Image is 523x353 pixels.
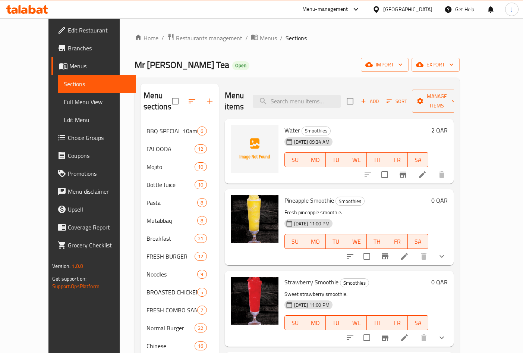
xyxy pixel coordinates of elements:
div: items [197,270,207,279]
span: SU [288,236,302,247]
a: Grocery Checklist [51,236,136,254]
span: Smoothies [302,126,330,135]
a: Edit Menu [58,111,136,129]
button: show more [433,247,451,265]
span: 7 [198,307,206,314]
button: MO [305,152,326,167]
span: FRESH BURGER [146,252,195,261]
button: Branch-specific-item [376,247,394,265]
span: Upsell [68,205,130,214]
div: Open [232,61,249,70]
span: FRESH COMBO SANDWICH [146,306,198,315]
div: BROASTED CHICKEN5 [141,283,219,301]
button: SA [408,234,428,249]
span: Strawberry Smoothie [284,277,338,288]
span: MO [308,154,323,165]
span: BROASTED CHICKEN [146,288,198,297]
span: Choice Groups [68,133,130,142]
h6: 0 QAR [431,277,448,287]
div: Breakfast [146,234,195,243]
a: Menu disclaimer [51,182,136,200]
a: Coupons [51,147,136,165]
a: Edit menu item [400,252,409,261]
button: WE [346,234,367,249]
button: TU [326,234,346,249]
span: SA [411,318,425,328]
button: FR [387,315,408,330]
div: items [197,126,207,135]
p: Sweet strawberry smoothie. [284,290,428,299]
div: Smoothies [335,197,365,206]
span: Water [284,125,300,136]
button: TH [367,152,387,167]
span: Version: [52,261,70,271]
div: items [195,324,207,332]
button: delete [415,247,433,265]
span: Menus [260,34,277,43]
div: FALOODA [146,144,195,153]
button: Manage items [412,90,462,113]
nav: breadcrumb [135,33,460,43]
a: Full Menu View [58,93,136,111]
div: items [197,288,207,297]
span: Mojito [146,162,195,171]
div: items [195,144,207,153]
span: [DATE] 09:34 AM [291,138,333,146]
span: Normal Burger [146,324,195,332]
span: Sort items [382,96,412,107]
a: Coverage Report [51,218,136,236]
div: items [195,341,207,350]
a: Edit menu item [400,333,409,342]
div: Mutabbaq8 [141,212,219,229]
div: FALOODA12 [141,140,219,158]
h2: Menu items [225,90,244,112]
div: items [195,162,207,171]
div: Noodles [146,270,198,279]
button: SA [408,152,428,167]
span: [DATE] 11:00 PM [291,302,333,309]
button: MO [305,234,326,249]
svg: Show Choices [437,252,446,261]
li: / [280,34,283,43]
a: Home [135,34,158,43]
span: SU [288,154,302,165]
span: Add [360,97,380,106]
svg: Show Choices [437,333,446,342]
div: Noodles9 [141,265,219,283]
button: SU [284,234,305,249]
span: 6 [198,128,206,135]
div: Pasta [146,198,198,207]
span: 12 [195,146,206,153]
a: Menus [51,57,136,75]
button: FR [387,152,408,167]
div: Smoothies [340,278,369,287]
a: Menus [251,33,277,43]
span: 1.0.0 [72,261,83,271]
span: 9 [198,271,206,278]
span: Restaurants management [176,34,242,43]
span: Menu disclaimer [68,187,130,196]
span: 8 [198,199,206,206]
a: Restaurants management [167,33,242,43]
span: Grocery Checklist [68,241,130,250]
span: TU [329,154,343,165]
span: Select to update [377,167,393,182]
span: Get support on: [52,274,86,284]
span: Branches [68,44,130,53]
a: Sections [58,75,136,93]
span: Chinese [146,341,195,350]
h6: 0 QAR [431,195,448,206]
span: 5 [198,289,206,296]
span: Coupons [68,151,130,160]
span: TH [370,318,384,328]
span: 10 [195,181,206,188]
div: BBQ SPECIAL 10am-3am [146,126,198,135]
span: SU [288,318,302,328]
img: Strawberry Smoothie [231,277,278,325]
button: Branch-specific-item [376,329,394,347]
span: Pineapple Smoothie [284,195,334,206]
span: Menus [69,62,130,71]
div: items [195,180,207,189]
